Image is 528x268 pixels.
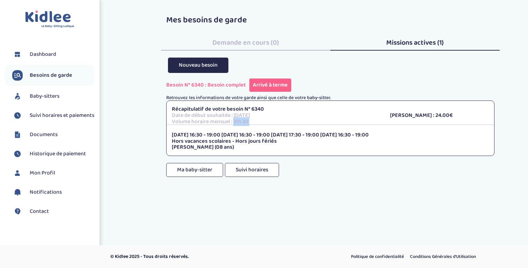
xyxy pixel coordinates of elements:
a: Baby-sitters [12,91,94,102]
p: Besoin N° 6340 : Besoin complet [166,79,494,92]
p: Date de début souhaitée : [DATE] [172,112,380,119]
img: babysitters.svg [12,91,23,102]
img: besoin.svg [12,70,23,81]
a: Besoins de garde [12,70,94,81]
p: © Kidlee 2025 - Tous droits réservés. [110,253,294,260]
img: suivihoraire.svg [12,149,23,159]
span: Mes besoins de garde [166,13,247,27]
span: Missions actives (1) [386,37,444,48]
a: Conditions Générales d’Utilisation [408,252,478,261]
a: Mon Profil [12,168,94,178]
span: Besoins de garde [30,71,72,80]
img: logo.svg [25,10,74,28]
img: documents.svg [12,129,23,140]
span: Documents [30,131,58,139]
img: dashboard.svg [12,49,23,60]
span: Notifications [30,188,62,196]
p: [PERSON_NAME] : 24.00€ [390,112,489,119]
span: Contact [30,207,49,216]
a: Historique de paiement [12,149,94,159]
button: Suivi horaires [225,163,279,177]
span: Dashboard [30,50,56,59]
span: Demande en cours (0) [212,37,279,48]
span: Arrivé à terme [249,79,291,92]
span: [PERSON_NAME] (08 ans) [172,143,234,151]
p: [DATE] 16:30 - 19:00 [DATE] 16:30 - 19:00 [DATE] 17:30 - 19:00 [DATE] 16:30 - 19:00 [172,132,489,138]
p: Hors vacances scolaires - Hors jours fériés [172,138,489,144]
img: notification.svg [12,187,23,198]
a: Ma baby-sitter [166,170,223,183]
img: contact.svg [12,206,23,217]
img: suivihoraire.svg [12,110,23,121]
a: Contact [12,206,94,217]
button: Nouveau besoin [168,58,228,73]
a: Suivi horaires et paiements [12,110,94,121]
a: Suivi horaires [225,170,279,183]
span: Historique de paiement [30,150,86,158]
span: Mon Profil [30,169,55,177]
span: Suivi horaires et paiements [30,111,94,120]
a: Documents [12,129,94,140]
p: Retrouvez les informations de votre garde ainsi que celle de votre baby-sitter. [166,95,494,100]
a: Dashboard [12,49,94,60]
span: Baby-sitters [30,92,59,100]
p: Volume horaire mensuel : 31h 30 [172,119,380,125]
img: profil.svg [12,168,23,178]
a: Notifications [12,187,94,198]
a: Politique de confidentialité [349,252,406,261]
button: Ma baby-sitter [166,163,223,177]
p: Récapitulatif de votre besoin N° 6340 [172,106,380,112]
